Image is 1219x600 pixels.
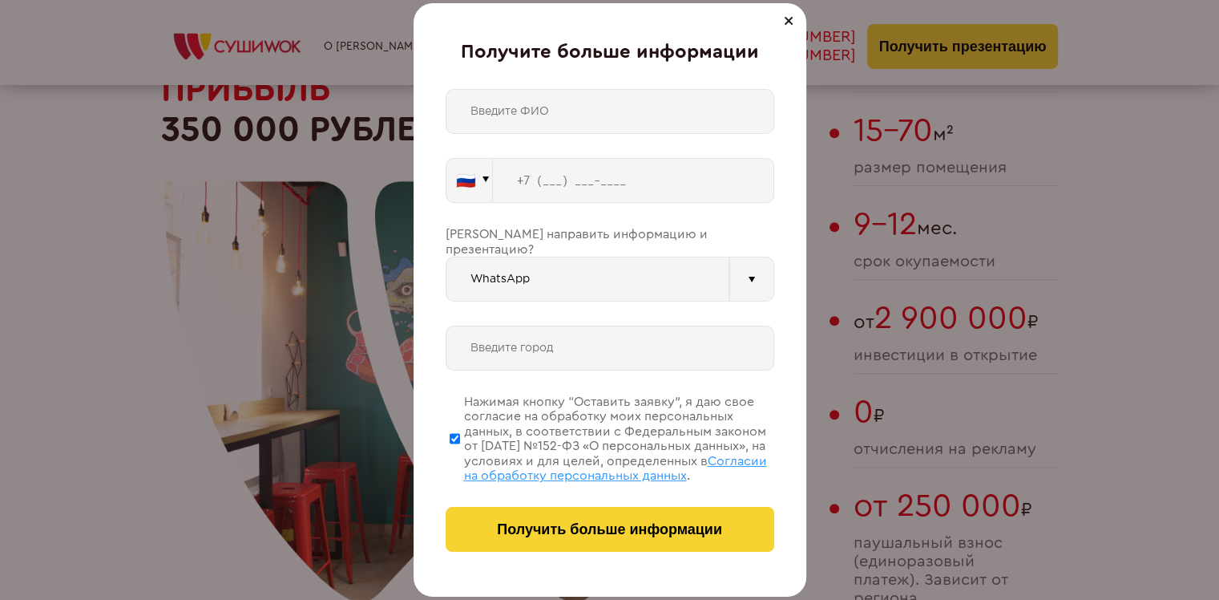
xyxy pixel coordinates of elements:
[497,521,722,538] span: Получить больше информации
[464,395,774,483] div: Нажимая кнопку “Оставить заявку”, я даю свое согласие на обработку моих персональных данных, в со...
[446,42,774,64] div: Получите больше информации
[446,507,774,552] button: Получить больше информации
[446,89,774,134] input: Введите ФИО
[446,227,774,257] div: [PERSON_NAME] направить информацию и презентацию?
[493,158,774,203] input: +7 (___) ___-____
[446,158,493,203] button: 🇷🇺
[446,326,774,371] input: Введите город
[464,455,767,482] span: Согласии на обработку персональных данных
